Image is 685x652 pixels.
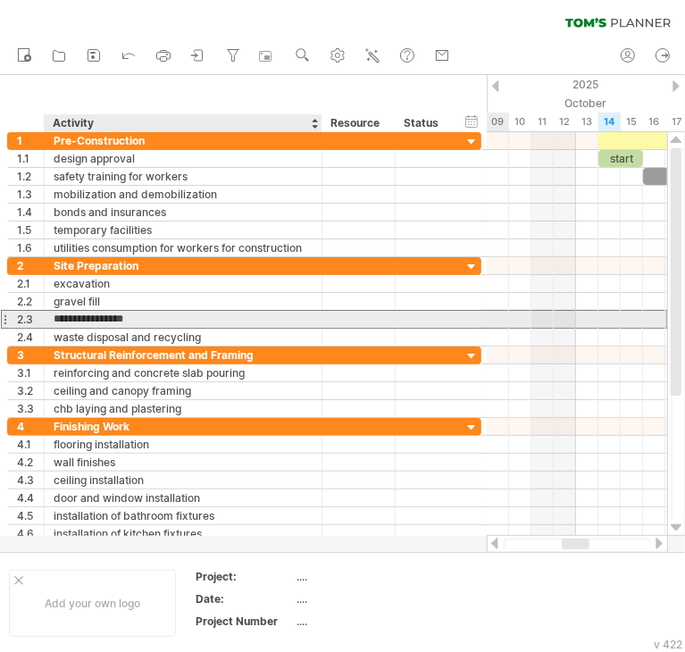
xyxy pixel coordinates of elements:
div: Friday, 10 October 2025 [509,113,531,131]
div: Thursday, 16 October 2025 [643,113,665,131]
div: 4.3 [17,472,44,489]
div: Wednesday, 15 October 2025 [621,113,643,131]
div: utilities consumption for workers for construction [54,239,313,256]
div: Sunday, 12 October 2025 [554,113,576,131]
div: 2.3 [17,311,44,328]
div: 1.1 [17,150,44,167]
div: 1.3 [17,186,44,203]
div: door and window installation [54,489,313,506]
div: .... [297,591,447,606]
div: 1.2 [17,168,44,185]
div: Resource [330,114,385,132]
div: Tuesday, 14 October 2025 [598,113,621,131]
div: 4 [17,418,44,435]
div: wall finishes [54,454,313,471]
div: bonds and insurances [54,204,313,221]
div: 4.2 [17,454,44,471]
div: 3.1 [17,364,44,381]
div: Site Preparation [54,257,313,274]
div: Date: [196,591,294,606]
div: installation of kitchen fixtures [54,525,313,542]
div: 4.4 [17,489,44,506]
div: Structural Reinforcement and Framing [54,347,313,364]
div: Status [404,114,443,132]
div: Add your own logo [9,570,176,637]
div: Activity [53,114,312,132]
div: design approval [54,150,313,167]
div: installation of bathroom fixtures [54,507,313,524]
div: safety training for workers [54,168,313,185]
div: 4.1 [17,436,44,453]
div: 1.6 [17,239,44,256]
div: 3.2 [17,382,44,399]
div: v 422 [654,638,682,651]
div: reinforcing and concrete slab pouring [54,364,313,381]
div: gravel fill [54,293,313,310]
div: 4.6 [17,525,44,542]
div: 4.5 [17,507,44,524]
div: Saturday, 11 October 2025 [531,113,554,131]
div: .... [297,569,447,584]
div: 2.2 [17,293,44,310]
div: 2 [17,257,44,274]
div: ceiling and canopy framing [54,382,313,399]
div: start [598,150,643,167]
div: flooring installation [54,436,313,453]
div: 1 [17,132,44,149]
div: .... [297,614,447,629]
div: 1.5 [17,222,44,238]
div: excavation [54,275,313,292]
div: Project Number [196,614,294,629]
div: chb laying and plastering [54,400,313,417]
div: 2.1 [17,275,44,292]
div: 1.4 [17,204,44,221]
div: Monday, 13 October 2025 [576,113,598,131]
div: Finishing Work [54,418,313,435]
div: 2.4 [17,329,44,346]
div: ceiling installation [54,472,313,489]
div: Pre-Construction [54,132,313,149]
div: Project: [196,569,294,584]
div: mobilization and demobilization [54,186,313,203]
div: temporary facilities [54,222,313,238]
div: Thursday, 9 October 2025 [487,113,509,131]
div: waste disposal and recycling [54,329,313,346]
div: 3 [17,347,44,364]
div: 3.3 [17,400,44,417]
